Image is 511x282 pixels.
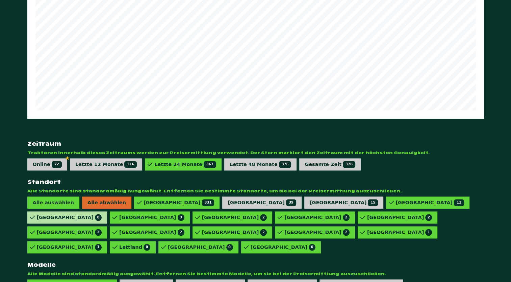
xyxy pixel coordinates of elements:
div: [GEOGRAPHIC_DATA] [202,229,267,236]
div: [GEOGRAPHIC_DATA] [395,199,464,206]
span: 2 [260,214,267,221]
span: 376 [279,161,291,168]
span: 216 [124,161,137,168]
div: [GEOGRAPHIC_DATA] [284,229,350,236]
strong: Standort [27,179,484,186]
span: 2 [95,229,102,236]
strong: Zeitraum [27,140,484,147]
span: 367 [204,161,216,168]
div: [GEOGRAPHIC_DATA] [37,214,102,221]
span: 331 [202,199,214,206]
strong: Modelle [27,261,484,268]
span: 376 [343,161,355,168]
span: 1 [95,244,102,251]
div: Online [33,161,62,168]
div: [GEOGRAPHIC_DATA] [202,214,267,221]
span: 15 [368,199,378,206]
span: 0 [309,244,315,251]
span: Alle Modelle sind standardmäßig ausgewählt. Entfernen Sie bestimmte Modelle, um sie bei der Preis... [27,271,484,277]
span: 1 [425,229,432,236]
div: [GEOGRAPHIC_DATA] [367,229,432,236]
span: 2 [425,214,432,221]
span: 3 [178,214,184,221]
span: Traktoren innerhalb dieses Zeitraums werden zur Preisermittlung verwendet. Der Stern markiert den... [27,150,484,156]
span: Alle abwählen [82,196,131,209]
span: 2 [343,214,350,221]
span: 2 [343,229,350,236]
span: 39 [286,199,296,206]
span: 0 [144,244,150,251]
div: [GEOGRAPHIC_DATA] [284,214,350,221]
div: Letzte 24 Monate [154,161,216,168]
span: Alle Standorte sind standardmäßig ausgewählt. Entfernen Sie bestimmte Standorte, um sie bei der P... [27,188,484,194]
span: Alle auswählen [27,196,79,209]
div: Letzte 12 Monate [75,161,137,168]
div: [GEOGRAPHIC_DATA] [119,229,184,236]
span: 0 [226,244,233,251]
span: 2 [260,229,267,236]
span: 8 [95,214,102,221]
div: [GEOGRAPHIC_DATA] [37,229,102,236]
div: Gesamte Zeit [305,161,355,168]
div: [GEOGRAPHIC_DATA] [119,214,184,221]
div: [GEOGRAPHIC_DATA] [251,244,316,251]
div: [GEOGRAPHIC_DATA] [144,199,214,206]
span: 72 [52,161,62,168]
div: Letzte 48 Monate [230,161,291,168]
div: [GEOGRAPHIC_DATA] [310,199,378,206]
div: [GEOGRAPHIC_DATA] [168,244,233,251]
div: [GEOGRAPHIC_DATA] [37,244,102,251]
div: [GEOGRAPHIC_DATA] [367,214,432,221]
div: [GEOGRAPHIC_DATA] [228,199,296,206]
div: Lettland [119,244,150,251]
span: 2 [178,229,184,236]
span: 11 [454,199,464,206]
